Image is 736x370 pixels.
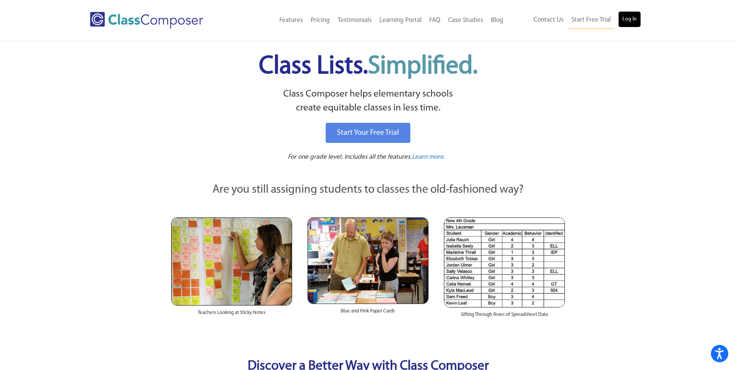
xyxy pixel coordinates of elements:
[619,12,641,27] a: Log In
[444,307,565,326] div: Sifting Through Rows of Spreadsheet Data
[412,153,445,162] a: Learn more.
[337,129,399,137] span: Start Your Free Trial
[368,54,478,79] span: Simplified.
[275,12,307,29] a: Features
[308,304,428,322] div: Blue and Pink Paper Cards
[170,87,566,115] p: Class Composer helps elementary schools create equitable classes in less time.
[444,12,487,29] a: Case Studies
[326,123,410,143] a: Start Your Free Trial
[259,54,478,79] span: Class Lists.
[530,12,568,29] a: Contact Us
[425,12,444,29] a: FAQ
[568,12,615,29] a: Start Free Trial
[171,306,292,324] div: Teachers Looking at Sticky Notes
[171,182,565,199] p: Are you still assigning students to classes the old-fashioned way?
[307,12,334,29] a: Pricing
[444,217,565,307] img: Spreadsheets
[235,12,507,29] nav: Header Menu
[487,12,507,29] a: Blog
[412,154,445,160] span: Learn more.
[90,12,203,29] img: Class Composer
[376,12,425,29] a: Learning Portal
[507,12,641,29] nav: Header Menu
[334,12,376,29] a: Testimonials
[288,154,412,160] span: For one grade level. Includes all the features.
[171,217,292,306] img: Teachers Looking at Sticky Notes
[308,217,428,304] img: Blue and Pink Paper Cards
